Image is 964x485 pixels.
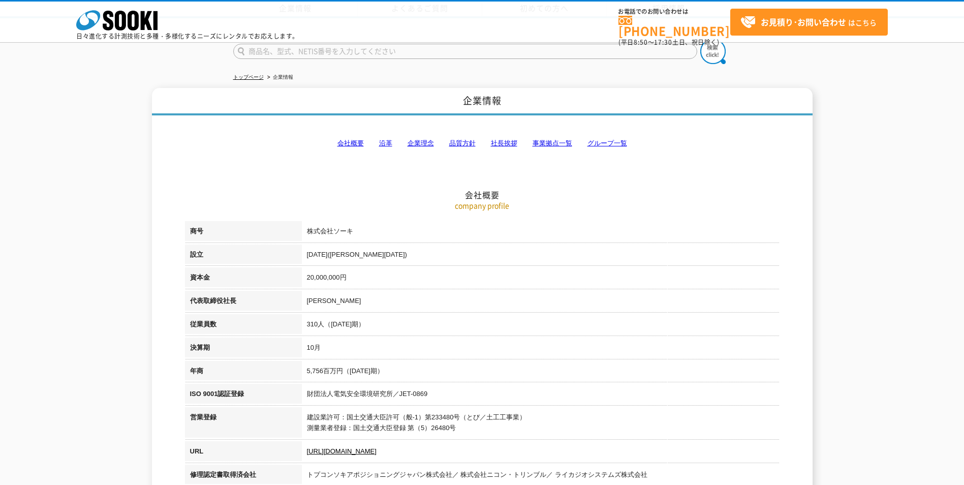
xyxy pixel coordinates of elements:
[302,245,780,268] td: [DATE]([PERSON_NAME][DATE])
[302,314,780,338] td: 310人（[DATE]期）
[185,314,302,338] th: 従業員数
[185,441,302,465] th: URL
[307,447,377,455] a: [URL][DOMAIN_NAME]
[618,38,719,47] span: (平日 ～ 土日、祝日除く)
[152,88,813,116] h1: 企業情報
[185,291,302,314] th: 代表取締役社長
[185,338,302,361] th: 決算期
[379,139,392,147] a: 沿革
[302,361,780,384] td: 5,756百万円（[DATE]期）
[185,384,302,407] th: ISO 9001認証登録
[302,291,780,314] td: [PERSON_NAME]
[618,9,730,15] span: お電話でのお問い合わせは
[185,267,302,291] th: 資本金
[302,407,780,441] td: 建設業許可：国土交通大臣許可（般-1）第233480号（とび／土工工事業） 測量業者登録：国土交通大臣登録 第（5）26480号
[233,44,697,59] input: 商品名、型式、NETIS番号を入力してください
[533,139,572,147] a: 事業拠点一覧
[76,33,299,39] p: 日々進化する計測技術と多種・多様化するニーズにレンタルでお応えします。
[449,139,476,147] a: 品質方針
[337,139,364,147] a: 会社概要
[185,200,780,211] p: company profile
[491,139,517,147] a: 社長挨拶
[302,221,780,245] td: 株式会社ソーキ
[654,38,672,47] span: 17:30
[302,267,780,291] td: 20,000,000円
[185,407,302,441] th: 営業登録
[302,338,780,361] td: 10月
[185,361,302,384] th: 年商
[761,16,846,28] strong: お見積り･お問い合わせ
[618,16,730,37] a: [PHONE_NUMBER]
[185,221,302,245] th: 商号
[740,15,877,30] span: はこちら
[233,74,264,80] a: トップページ
[408,139,434,147] a: 企業理念
[265,72,293,83] li: 企業情報
[185,245,302,268] th: 設立
[700,39,726,64] img: btn_search.png
[185,88,780,200] h2: 会社概要
[634,38,648,47] span: 8:50
[730,9,888,36] a: お見積り･お問い合わせはこちら
[587,139,627,147] a: グループ一覧
[302,384,780,407] td: 財団法人電気安全環境研究所／JET-0869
